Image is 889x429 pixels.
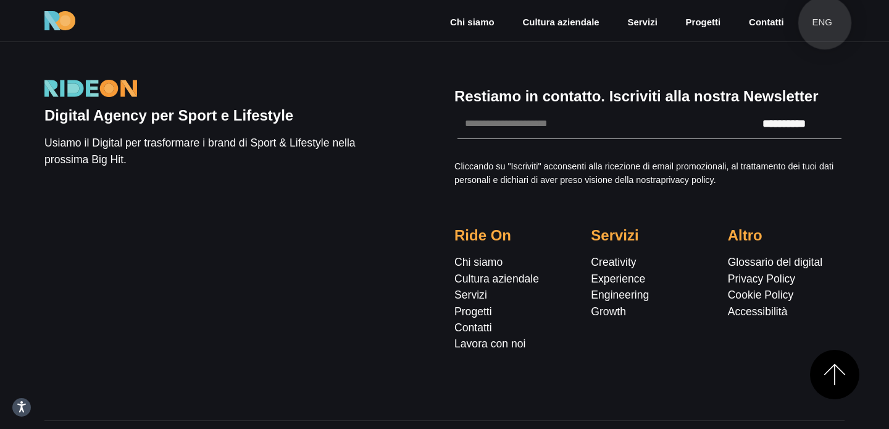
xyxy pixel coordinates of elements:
img: Logo [44,80,137,98]
a: Cookie Policy [728,289,794,301]
a: Servizi [454,289,487,301]
a: eng [811,15,833,30]
a: Chi siamo [449,15,496,30]
p: Usiamo il Digital per trasformare i brand di Sport & Lifestyle nella prossima Big Hit. [44,135,366,168]
a: Lavora con noi [454,338,525,350]
a: Cultura aziendale [454,273,539,285]
a: Servizi [626,15,658,30]
a: Growth [591,305,626,318]
a: Contatti [748,15,785,30]
a: Engineering [591,289,649,301]
a: Privacy Policy [728,273,796,285]
h5: Digital Agency per Sport e Lifestyle [44,107,366,125]
a: Creativity [591,256,636,268]
h5: Servizi [591,227,707,245]
a: Glossario del digital [728,256,823,268]
a: Experience [591,273,645,285]
h5: Altro [728,227,845,245]
a: Progetti [454,305,492,318]
a: privacy policy [661,175,713,185]
a: Chi siamo [454,256,503,268]
img: Ride On Agency Logo [44,11,75,31]
a: Progetti [685,15,722,30]
h5: Ride On [454,227,571,245]
a: Accessibilità [728,305,788,318]
a: Cultura aziendale [521,15,600,30]
h5: Restiamo in contatto. Iscriviti alla nostra Newsletter [454,88,845,106]
a: Contatti [454,321,492,334]
p: Cliccando su "Iscriviti" acconsenti alla ricezione di email promozionali, al trattamento dei tuoi... [454,160,845,187]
